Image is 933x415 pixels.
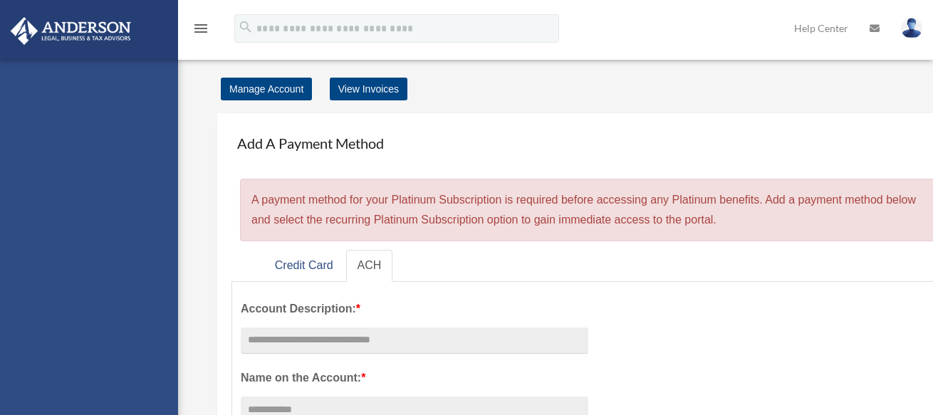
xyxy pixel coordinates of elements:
i: menu [192,20,209,37]
a: Manage Account [221,78,312,100]
label: Account Description: [241,299,588,319]
i: search [238,19,254,35]
a: menu [192,25,209,37]
img: Anderson Advisors Platinum Portal [6,17,135,45]
a: View Invoices [330,78,407,100]
a: Credit Card [264,250,345,282]
img: User Pic [901,18,922,38]
label: Name on the Account: [241,368,588,388]
a: ACH [346,250,393,282]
